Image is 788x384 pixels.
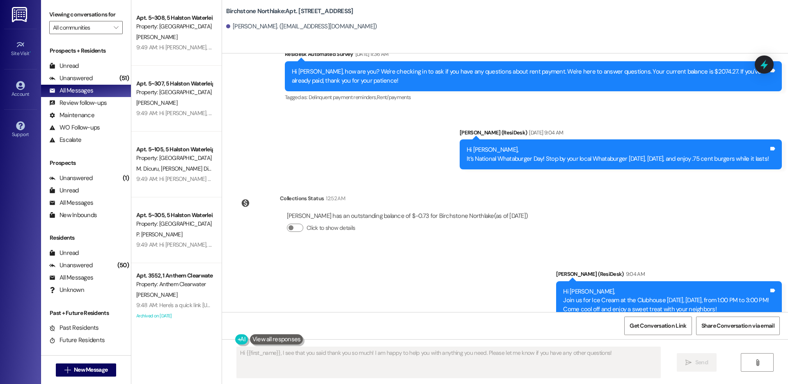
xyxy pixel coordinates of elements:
b: Birchstone Northlake: Apt. [STREET_ADDRESS] [226,7,353,16]
div: Apt. 5~305, 5 Halston Waterleigh [136,211,212,220]
div: Unanswered [49,174,93,183]
span: [PERSON_NAME] [136,99,177,106]
div: WO Follow-ups [49,123,100,132]
div: [PERSON_NAME] has an outstanding balance of $-0.73 for Birchstone Northlake (as of [DATE]) [287,212,528,220]
span: [PERSON_NAME] [136,291,177,298]
div: [DATE] 11:36 AM [353,50,389,58]
div: Property: Anthem Clearwater [136,280,212,289]
label: Viewing conversations for [49,8,123,21]
div: 9:49 AM: Hi [PERSON_NAME] and [PERSON_NAME], Just a reminder—The Assador Food Truck will be on-si... [136,175,588,183]
div: All Messages [49,273,93,282]
div: Archived on [DATE] [135,311,213,321]
div: [PERSON_NAME]. ([EMAIL_ADDRESS][DOMAIN_NAME]) [226,22,377,31]
div: Prospects [41,159,131,167]
div: Past Residents [49,324,99,332]
button: Get Conversation Link [624,317,692,335]
div: Unread [49,62,79,70]
div: New Inbounds [49,211,97,220]
div: 9:04 AM [624,270,645,278]
div: Property: [GEOGRAPHIC_DATA] [136,88,212,97]
div: Unread [49,186,79,195]
div: Past + Future Residents [41,309,131,317]
i:  [685,359,692,366]
div: Hi [PERSON_NAME], how are you? We're checking in to ask if you have any questions about rent paym... [292,67,769,85]
a: Account [4,79,37,101]
div: 12:52 AM [324,194,345,203]
span: Get Conversation Link [630,322,686,330]
div: Property: [GEOGRAPHIC_DATA] [136,220,212,228]
a: Support [4,119,37,141]
div: [DATE] 9:04 AM [527,128,563,137]
div: (50) [115,259,131,272]
div: [PERSON_NAME] (ResiDesk) [556,270,782,281]
div: All Messages [49,86,93,95]
div: (1) [121,172,131,185]
span: M. Dicuru [136,165,161,172]
div: Apt. 5~307, 5 Halston Waterleigh [136,79,212,88]
span: [PERSON_NAME] Dicuru [161,165,219,172]
input: All communities [53,21,110,34]
div: Tagged as: [285,91,782,103]
img: ResiDesk Logo [12,7,29,22]
button: Share Conversation via email [696,317,780,335]
div: 9:49 AM: Hi [PERSON_NAME], Just a reminder—The Assador Food Truck will be on-site [DATE], [DATE],... [136,241,535,248]
div: Property: [GEOGRAPHIC_DATA] [136,22,212,31]
div: Residents [41,234,131,242]
div: 9:49 AM: Hi [PERSON_NAME], Just a reminder—The Assador Food Truck will be on-site [DATE], [DATE],... [136,109,535,117]
div: Future Residents [49,336,105,345]
div: Apt. 3552, 1 Anthem Clearwater [136,271,212,280]
span: [PERSON_NAME] [136,33,177,41]
span: Delinquent payment reminders , [309,94,377,101]
div: [PERSON_NAME] (ResiDesk) [460,128,782,140]
button: Send [677,353,717,372]
i:  [114,24,118,31]
div: Hi [PERSON_NAME], Join us for Ice Cream at the Clubhouse [DATE], [DATE], from 1:00 PM to 3:00 PM!... [563,287,769,314]
div: Unread [49,249,79,257]
i:  [754,359,761,366]
span: • [30,49,31,55]
div: Collections Status [280,194,324,203]
div: Unknown [49,286,84,294]
label: Click to show details [307,224,355,232]
div: Residesk Automated Survey [285,50,782,61]
div: Escalate [49,136,81,144]
div: Unanswered [49,261,93,270]
div: Review follow-ups [49,99,107,107]
div: Apt. 5~105, 5 Halston Waterleigh [136,145,212,154]
span: New Message [74,365,108,374]
button: New Message [56,363,117,377]
span: Share Conversation via email [701,322,774,330]
div: Unanswered [49,74,93,83]
div: Hi [PERSON_NAME], It’s National Whataburger Day! Stop by your local Whataburger [DATE], [DATE], a... [467,146,769,163]
div: Apt. 5~308, 5 Halston Waterleigh [136,14,212,22]
a: Site Visit • [4,38,37,60]
div: 9:48 AM: Here's a quick link [URL][DOMAIN_NAME] [136,301,256,309]
div: Property: [GEOGRAPHIC_DATA] [136,154,212,162]
div: (51) [117,72,131,85]
span: Send [695,358,708,367]
i:  [64,367,71,373]
span: Rent/payments [377,94,411,101]
div: 9:49 AM: Hi [PERSON_NAME], Just a reminder—The Assador Food Truck will be on-site [DATE], [DATE],... [136,44,535,51]
div: All Messages [49,199,93,207]
div: Prospects + Residents [41,46,131,55]
div: Maintenance [49,111,94,120]
span: P. [PERSON_NAME] [136,231,182,238]
textarea: Hi {{first_name}}, I see that you said thank you so much! I am happy to help you with anything yo... [237,347,660,378]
